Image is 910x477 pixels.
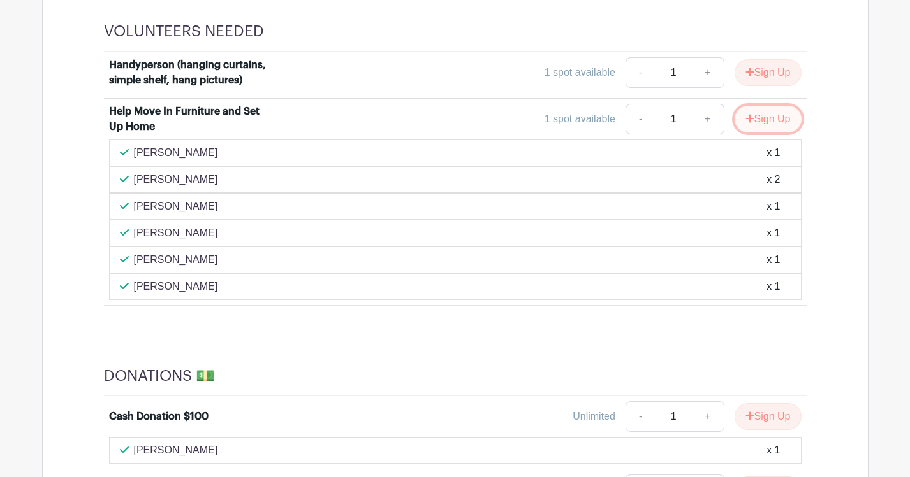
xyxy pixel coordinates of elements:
p: [PERSON_NAME] [134,199,218,214]
div: x 1 [767,443,780,458]
div: Help Move In Furniture and Set Up Home [109,104,267,134]
button: Sign Up [735,403,802,430]
p: [PERSON_NAME] [134,145,218,160]
div: 1 spot available [545,111,615,127]
p: [PERSON_NAME] [134,443,218,458]
p: [PERSON_NAME] [134,225,218,241]
h4: VOLUNTEERS NEEDED [104,22,264,41]
a: + [692,57,724,88]
a: + [692,104,724,134]
div: x 1 [767,225,780,241]
div: 1 spot available [545,65,615,80]
p: [PERSON_NAME] [134,172,218,187]
div: x 1 [767,252,780,267]
button: Sign Up [735,106,802,132]
a: + [692,401,724,432]
button: Sign Up [735,59,802,86]
a: - [626,104,655,134]
div: x 1 [767,145,780,160]
div: x 1 [767,199,780,214]
div: x 2 [767,172,780,187]
p: [PERSON_NAME] [134,279,218,294]
p: [PERSON_NAME] [134,252,218,267]
div: Handyperson (hanging curtains, simple shelf, hang pictures) [109,57,267,88]
a: - [626,401,655,432]
div: Cash Donation $100 [109,409,209,424]
h4: DONATIONS 💵 [104,367,215,385]
a: - [626,57,655,88]
div: Unlimited [573,409,615,424]
div: x 1 [767,279,780,294]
